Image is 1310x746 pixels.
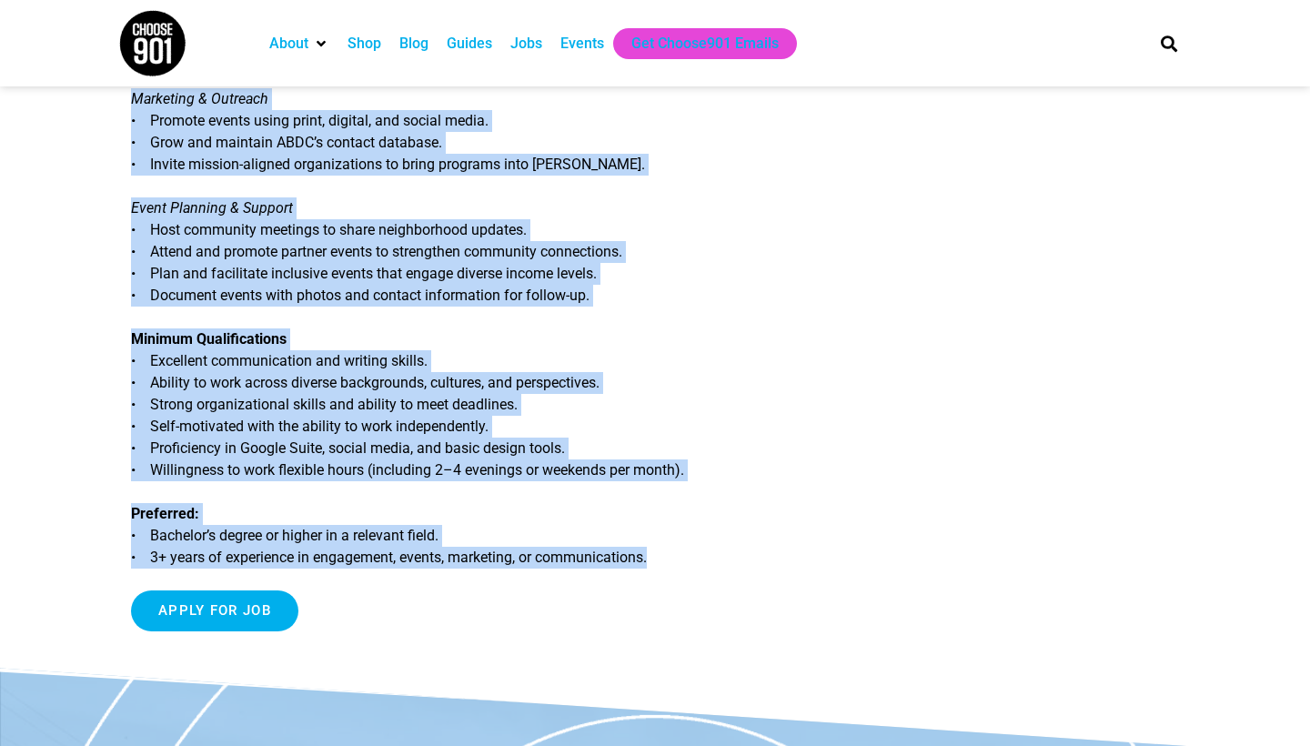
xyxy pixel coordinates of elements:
[131,197,841,307] p: • Host community meetings to share neighborhood updates. • Attend and promote partner events to s...
[131,199,293,217] em: Event Planning & Support
[131,590,298,631] input: Apply for job
[399,33,428,55] a: Blog
[131,88,841,176] p: • Promote events using print, digital, and social media. • Grow and maintain ABDC’s contact datab...
[348,33,381,55] a: Shop
[447,33,492,55] a: Guides
[131,328,841,481] p: • Excellent communication and writing skills. • Ability to work across diverse backgrounds, cultu...
[269,33,308,55] a: About
[260,28,338,59] div: About
[131,503,841,569] p: • Bachelor’s degree or higher in a relevant field. • 3+ years of experience in engagement, events...
[131,90,268,107] em: Marketing & Outreach
[131,505,199,522] strong: Preferred:
[1154,28,1184,58] div: Search
[131,330,287,348] strong: Minimum Qualifications
[631,33,779,55] a: Get Choose901 Emails
[510,33,542,55] a: Jobs
[260,28,1130,59] nav: Main nav
[560,33,604,55] a: Events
